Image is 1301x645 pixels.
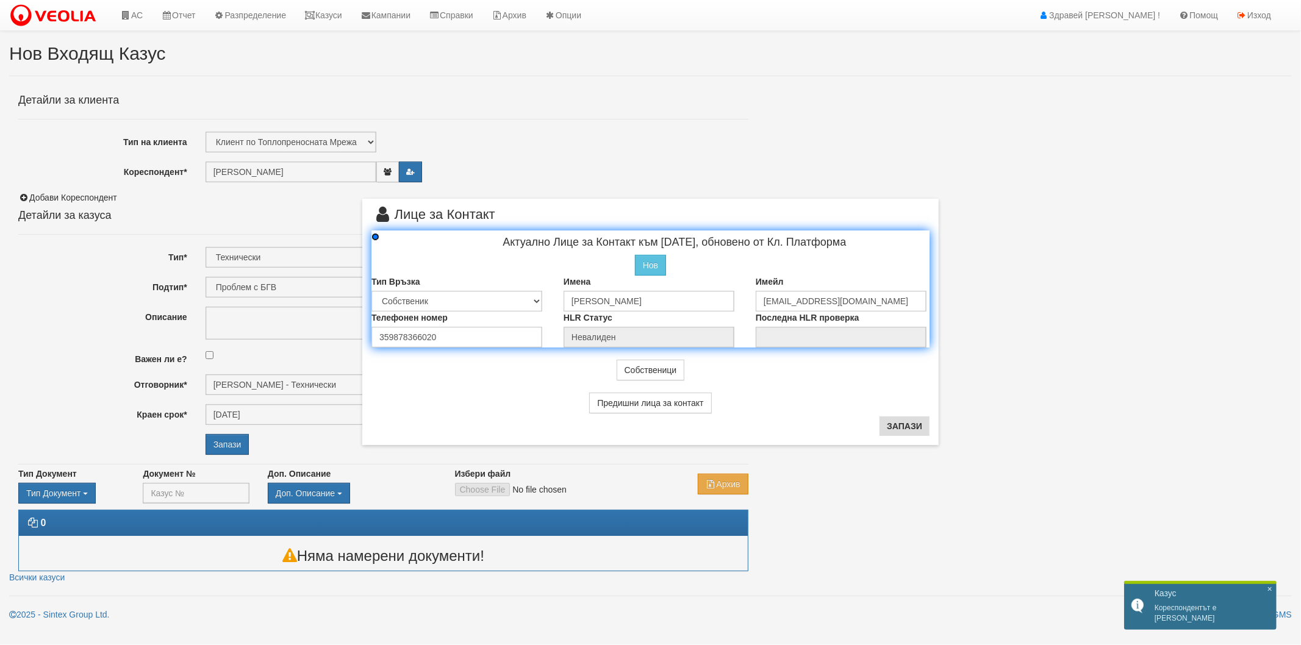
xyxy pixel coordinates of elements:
[756,276,784,288] label: Имейл
[617,360,685,380] button: Собственици
[1155,588,1271,599] h2: Казус
[371,327,542,347] input: Телефонен номер
[1124,582,1277,630] div: Кореспондентът е [PERSON_NAME]
[589,393,711,413] button: Предишни лица за контакт
[635,255,666,276] button: Нов
[564,291,734,312] input: Имена
[880,416,930,436] button: Запази
[371,208,495,230] span: Лице за Контакт
[371,276,420,288] label: Тип Връзка
[9,3,102,29] img: VeoliaLogo.png
[1267,584,1272,594] span: ×
[564,312,612,324] label: HLR Статус
[420,237,930,249] h4: Актуално Лице за Контакт към [DATE], обновено от Кл. Платформа
[756,291,926,312] input: Имейл
[564,276,590,288] label: Имена
[756,312,859,324] label: Последна HLR проверка
[371,312,448,324] label: Телефонен номер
